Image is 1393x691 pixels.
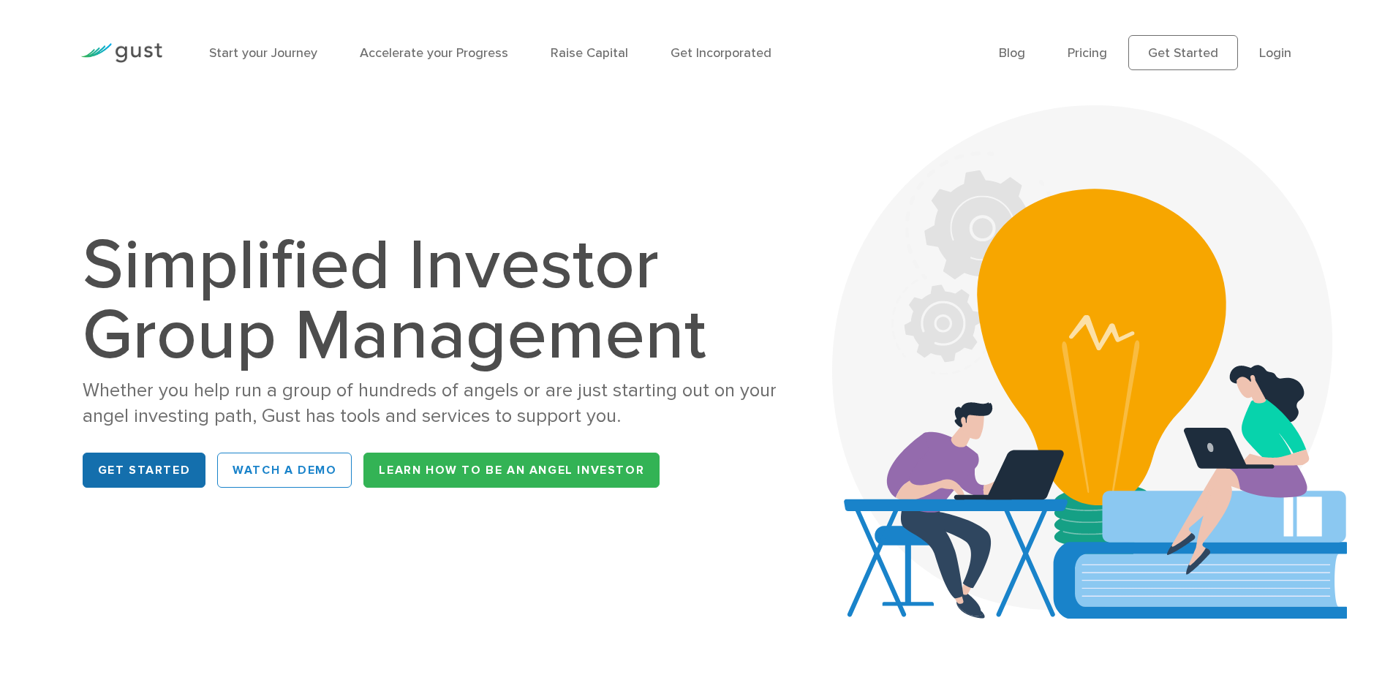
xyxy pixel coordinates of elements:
[83,453,206,488] a: Get Started
[80,43,162,63] img: Gust Logo
[1128,35,1238,70] a: Get Started
[83,230,790,371] h1: Simplified Investor Group Management
[83,378,790,429] div: Whether you help run a group of hundreds of angels or are just starting out on your angel investi...
[1259,45,1291,61] a: Login
[999,45,1025,61] a: Blog
[1068,45,1107,61] a: Pricing
[360,45,508,61] a: Accelerate your Progress
[363,453,660,488] a: Learn How to be an Angel Investor
[832,105,1347,619] img: Aca 2023 Hero Bg
[671,45,771,61] a: Get Incorporated
[209,45,317,61] a: Start your Journey
[551,45,628,61] a: Raise Capital
[217,453,352,488] a: WATCH A DEMO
